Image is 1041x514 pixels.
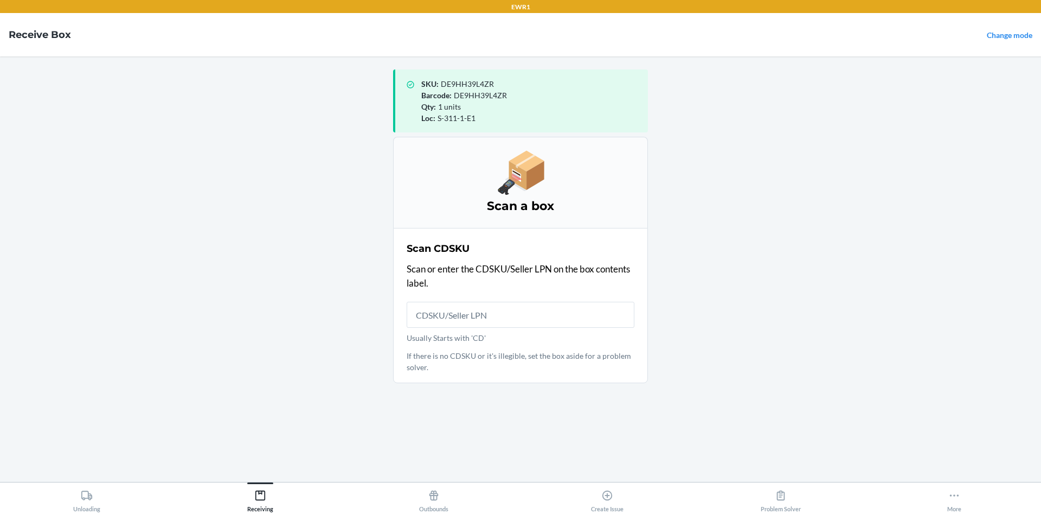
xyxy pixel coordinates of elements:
[520,483,694,512] button: Create Issue
[438,113,475,123] span: S-311-1-E1
[421,91,452,100] span: Barcode :
[73,485,100,512] div: Unloading
[441,79,494,88] span: DE9HH39L4ZR
[407,332,634,344] p: Usually Starts with 'CD'
[438,102,461,111] span: 1 units
[347,483,520,512] button: Outbounds
[511,2,530,12] p: EWR1
[247,485,273,512] div: Receiving
[407,242,470,256] h2: Scan CDSKU
[761,485,801,512] div: Problem Solver
[421,113,435,123] span: Loc :
[694,483,868,512] button: Problem Solver
[407,350,634,373] p: If there is no CDSKU or it's illegible, set the box aside for a problem solver.
[868,483,1041,512] button: More
[407,302,634,328] input: Usually Starts with 'CD'
[421,79,439,88] span: SKU :
[987,30,1032,40] a: Change mode
[421,102,436,111] span: Qty :
[591,485,624,512] div: Create Issue
[173,483,347,512] button: Receiving
[407,198,634,215] h3: Scan a box
[9,28,71,42] h4: Receive Box
[407,262,634,290] p: Scan or enter the CDSKU/Seller LPN on the box contents label.
[947,485,961,512] div: More
[419,485,448,512] div: Outbounds
[454,91,507,100] span: DE9HH39L4ZR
